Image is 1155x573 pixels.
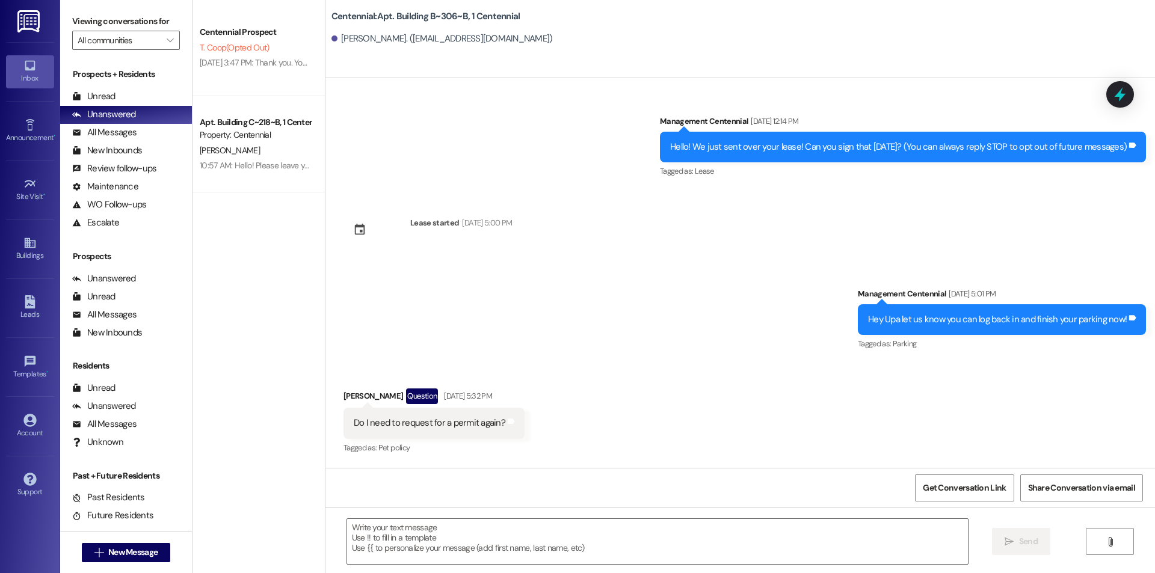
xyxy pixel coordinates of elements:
button: New Message [82,543,171,562]
div: Lease started [410,216,460,229]
div: [DATE] 3:47 PM: Thank you. You will no longer receive texts from this thread. Please reply with '... [200,57,793,68]
span: [PERSON_NAME] [200,145,260,156]
i:  [1005,537,1014,547]
div: Review follow-ups [72,162,156,175]
span: • [43,191,45,199]
div: Prospects + Residents [60,68,192,81]
div: Past Residents [72,491,145,504]
div: Do I need to request for a permit again? [354,417,505,429]
span: Get Conversation Link [923,482,1006,494]
a: Account [6,410,54,443]
span: Share Conversation via email [1028,482,1135,494]
div: Unanswered [72,272,136,285]
span: • [54,132,55,140]
div: Hey Upa let us know you can log back in and finish your parking now! [868,313,1127,326]
label: Viewing conversations for [72,12,180,31]
div: Tagged as: [858,335,1146,352]
div: Tagged as: [660,162,1146,180]
div: New Inbounds [72,326,142,339]
span: Parking [893,339,916,349]
div: [DATE] 12:14 PM [748,115,798,127]
div: Unanswered [72,400,136,412]
div: Management Centennial [858,287,1146,304]
span: Send [1019,535,1038,548]
div: Unread [72,290,115,303]
div: Property: Centennial [200,129,311,141]
div: Prospects [60,250,192,263]
div: Apt. Building C~218~B, 1 Centennial [200,116,311,129]
div: [DATE] 5:01 PM [946,287,996,300]
span: New Message [108,546,158,559]
div: Unread [72,90,115,103]
div: [DATE] 5:32 PM [441,390,492,402]
div: New Inbounds [72,144,142,157]
input: All communities [78,31,161,50]
div: Past + Future Residents [60,470,192,482]
span: • [46,368,48,376]
div: Centennial Prospect [200,26,311,38]
div: [PERSON_NAME]. ([EMAIL_ADDRESS][DOMAIN_NAME]) [331,32,553,45]
button: Get Conversation Link [915,474,1014,501]
a: Inbox [6,55,54,88]
div: Tagged as: [343,439,525,456]
div: [DATE] 5:00 PM [459,216,512,229]
span: T. Coop (Opted Out) [200,42,269,53]
i:  [94,548,103,557]
div: Unread [72,382,115,394]
div: Residents [60,360,192,372]
span: Pet policy [378,443,410,453]
div: Escalate [72,216,119,229]
div: All Messages [72,126,137,139]
a: Leads [6,292,54,324]
div: All Messages [72,418,137,431]
div: Maintenance [72,180,138,193]
div: 10:57 AM: Hello! Please leave your storage closet on the patios unlocked so the cleaning checkers... [200,160,641,171]
div: Hello! We just sent over your lease! Can you sign that [DATE]? (You can always reply STOP to opt ... [670,141,1127,153]
i:  [1106,537,1115,547]
img: ResiDesk Logo [17,10,42,32]
button: Send [992,528,1050,555]
div: [PERSON_NAME] [343,388,525,408]
a: Templates • [6,351,54,384]
div: All Messages [72,308,137,321]
div: Unknown [72,436,123,449]
div: Management Centennial [660,115,1146,132]
i:  [167,35,173,45]
a: Support [6,469,54,501]
div: WO Follow-ups [72,198,146,211]
div: Unanswered [72,108,136,121]
a: Site Visit • [6,174,54,206]
a: Buildings [6,233,54,265]
b: Centennial: Apt. Building B~306~B, 1 Centennial [331,10,520,23]
span: Lease [695,166,714,176]
button: Share Conversation via email [1020,474,1143,501]
div: Question [406,388,438,403]
div: Future Residents [72,509,153,522]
